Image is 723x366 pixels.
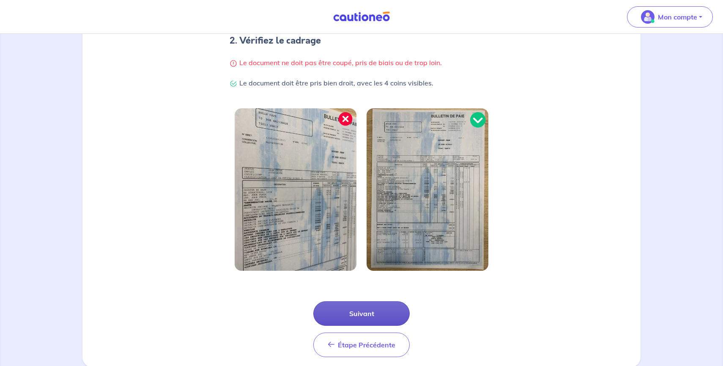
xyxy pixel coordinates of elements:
[313,301,410,326] button: Suivant
[330,11,393,22] img: Cautioneo
[230,34,493,47] h4: 2. Vérifiez le cadrage
[627,6,713,28] button: illu_account_valid_menu.svgMon compte
[230,80,237,88] img: Check
[230,78,493,88] p: Le document doit être pris bien droit, avec les 4 coins visibles.
[367,108,488,271] img: Image bien cadrée 2
[230,58,493,68] p: Le document ne doit pas être coupé, pris de biais ou de trop loin.
[338,341,395,349] span: Étape Précédente
[658,12,697,22] p: Mon compte
[641,10,655,24] img: illu_account_valid_menu.svg
[230,60,237,67] img: Warning
[235,108,356,271] img: Image bien cadrée 1
[313,333,410,357] button: Étape Précédente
